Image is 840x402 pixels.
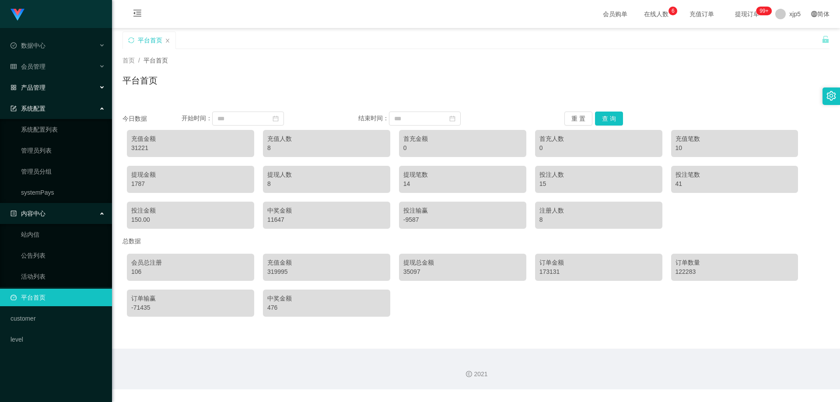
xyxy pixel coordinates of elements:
[122,57,135,64] span: 首页
[539,134,658,143] div: 首充人数
[466,371,472,377] i: 图标: copyright
[21,247,105,264] a: 公告列表
[10,63,45,70] span: 会员管理
[273,115,279,122] i: 图标: calendar
[731,11,764,17] span: 提现订单
[131,134,250,143] div: 充值金额
[403,215,522,224] div: -9587
[403,206,522,215] div: 投注输赢
[122,233,829,249] div: 总数据
[165,38,170,43] i: 图标: close
[449,115,455,122] i: 图标: calendar
[403,258,522,267] div: 提现总金额
[21,268,105,285] a: 活动列表
[10,42,17,49] i: 图标: check-circle-o
[403,143,522,153] div: 0
[131,179,250,189] div: 1787
[756,7,772,15] sup: 227
[267,215,386,224] div: 11647
[675,170,794,179] div: 投注笔数
[21,226,105,243] a: 站内信
[131,267,250,276] div: 106
[131,294,250,303] div: 订单输赢
[403,170,522,179] div: 提现笔数
[539,143,658,153] div: 0
[640,11,673,17] span: 在线人数
[131,170,250,179] div: 提现金额
[21,121,105,138] a: 系统配置列表
[10,84,45,91] span: 产品管理
[672,7,675,15] p: 6
[10,105,45,112] span: 系统配置
[685,11,718,17] span: 充值订单
[539,258,658,267] div: 订单金额
[267,134,386,143] div: 充值人数
[138,32,162,49] div: 平台首页
[267,267,386,276] div: 319995
[267,206,386,215] div: 中奖金额
[138,57,140,64] span: /
[267,170,386,179] div: 提现人数
[358,115,389,122] span: 结束时间：
[10,310,105,327] a: customer
[122,74,157,87] h1: 平台首页
[675,134,794,143] div: 充值笔数
[822,35,829,43] i: 图标: unlock
[826,91,836,101] i: 图标: setting
[595,112,623,126] button: 查 询
[267,294,386,303] div: 中奖金额
[539,206,658,215] div: 注册人数
[131,258,250,267] div: 会员总注册
[10,210,17,217] i: 图标: profile
[131,215,250,224] div: 150.00
[131,143,250,153] div: 31221
[131,206,250,215] div: 投注金额
[119,370,833,379] div: 2021
[10,9,24,21] img: logo.9652507e.png
[811,11,817,17] i: 图标: global
[10,210,45,217] span: 内容中心
[21,142,105,159] a: 管理员列表
[267,303,386,312] div: 476
[122,114,182,123] div: 今日数据
[267,179,386,189] div: 8
[267,143,386,153] div: 8
[539,215,658,224] div: 8
[675,179,794,189] div: 41
[10,84,17,91] i: 图标: appstore-o
[403,134,522,143] div: 首充金额
[182,115,212,122] span: 开始时间：
[21,163,105,180] a: 管理员分组
[267,258,386,267] div: 充值金额
[539,170,658,179] div: 投注人数
[21,184,105,201] a: systemPays
[131,303,250,312] div: -71435
[675,143,794,153] div: 10
[10,105,17,112] i: 图标: form
[10,331,105,348] a: level
[122,0,152,28] i: 图标: menu-fold
[403,179,522,189] div: 14
[675,258,794,267] div: 订单数量
[668,7,677,15] sup: 6
[539,179,658,189] div: 15
[128,37,134,43] i: 图标: sync
[539,267,658,276] div: 173131
[564,112,592,126] button: 重 置
[10,289,105,306] a: 图标: dashboard平台首页
[403,267,522,276] div: 35097
[143,57,168,64] span: 平台首页
[10,63,17,70] i: 图标: table
[10,42,45,49] span: 数据中心
[675,267,794,276] div: 122283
